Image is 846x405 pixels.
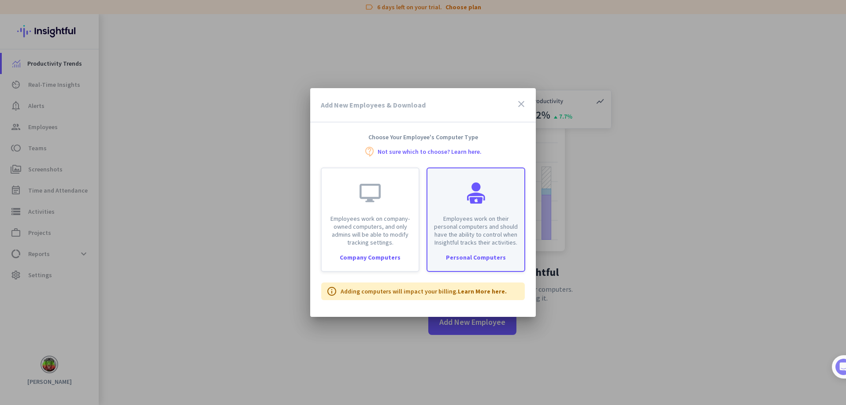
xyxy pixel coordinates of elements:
[321,101,426,108] h3: Add New Employees & Download
[341,287,507,296] p: Adding computers will impact your billing.
[516,99,527,109] i: close
[327,215,413,246] p: Employees work on company-owned computers, and only admins will be able to modify tracking settings.
[427,254,524,260] div: Personal Computers
[310,133,536,141] h4: Choose Your Employee's Computer Type
[364,146,375,157] i: contact_support
[433,215,519,246] p: Employees work on their personal computers and should have the ability to control when Insightful...
[378,149,482,155] a: Not sure which to choose? Learn here.
[458,287,507,295] a: Learn More here.
[327,286,337,297] i: info
[322,254,419,260] div: Company Computers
